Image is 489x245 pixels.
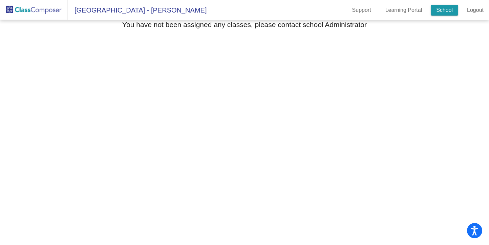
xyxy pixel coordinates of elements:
a: Logout [462,5,489,16]
a: Support [347,5,377,16]
h3: You have not been assigned any classes, please contact school Administrator [122,20,367,29]
a: School [431,5,458,16]
span: [GEOGRAPHIC_DATA] - [PERSON_NAME] [68,5,207,16]
a: Learning Portal [380,5,428,16]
